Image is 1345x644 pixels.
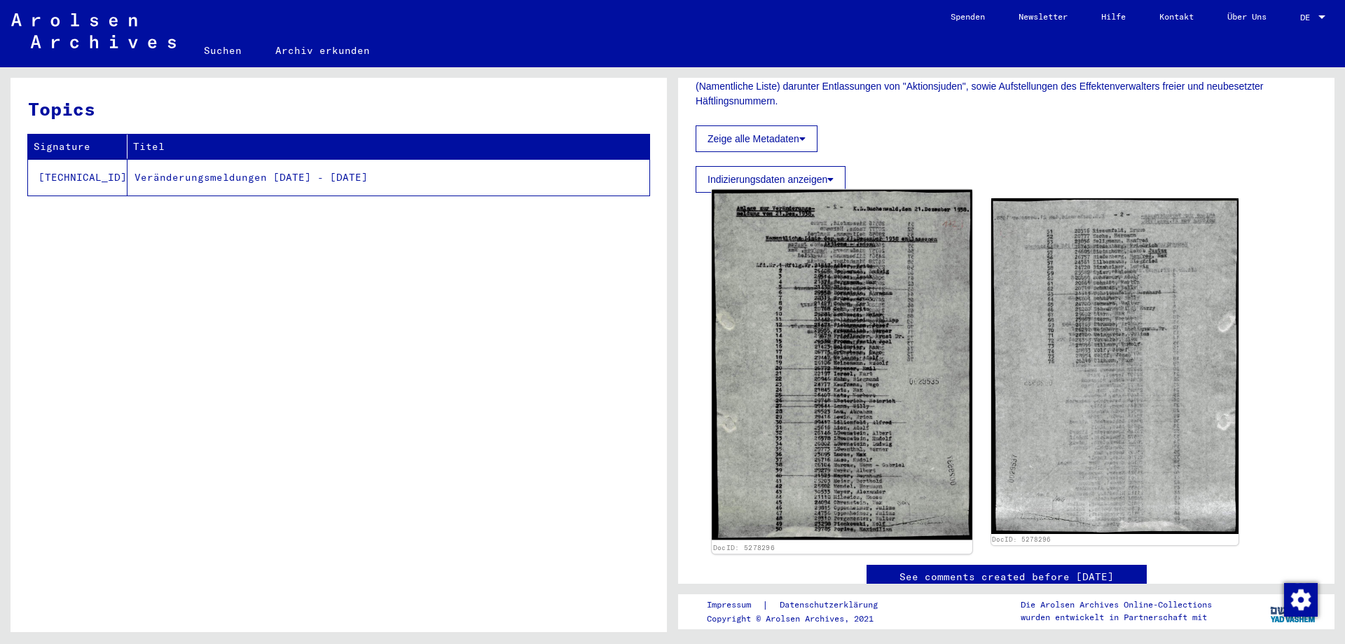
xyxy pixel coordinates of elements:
[707,612,895,625] p: Copyright © Arolsen Archives, 2021
[899,570,1114,584] a: See comments created before [DATE]
[768,598,895,612] a: Datenschutzerklärung
[1284,583,1318,617] img: Zustimmung ändern
[258,34,387,67] a: Archiv erkunden
[713,544,775,552] a: DocID: 5278296
[992,535,1051,543] a: DocID: 5278296
[28,95,649,123] h3: Topics
[707,598,762,612] a: Impressum
[696,166,846,193] button: Indizierungsdaten anzeigen
[696,50,1317,109] p: Den Veränderungsmeldungen sind neben den Angaben zur Anzahl der Häftlinge oftmals auch Häftlingsn...
[1300,13,1316,22] span: DE
[11,13,176,48] img: Arolsen_neg.svg
[187,34,258,67] a: Suchen
[1021,598,1212,611] p: Die Arolsen Archives Online-Collections
[696,125,818,152] button: Zeige alle Metadaten
[127,159,649,196] td: Veränderungsmeldungen [DATE] - [DATE]
[712,190,972,540] img: 001.jpg
[707,598,895,612] div: |
[28,135,127,159] th: Signature
[28,159,127,196] td: [TECHNICAL_ID]
[1267,594,1320,629] img: yv_logo.png
[991,198,1239,534] img: 002.jpg
[1021,611,1212,624] p: wurden entwickelt in Partnerschaft mit
[127,135,649,159] th: Titel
